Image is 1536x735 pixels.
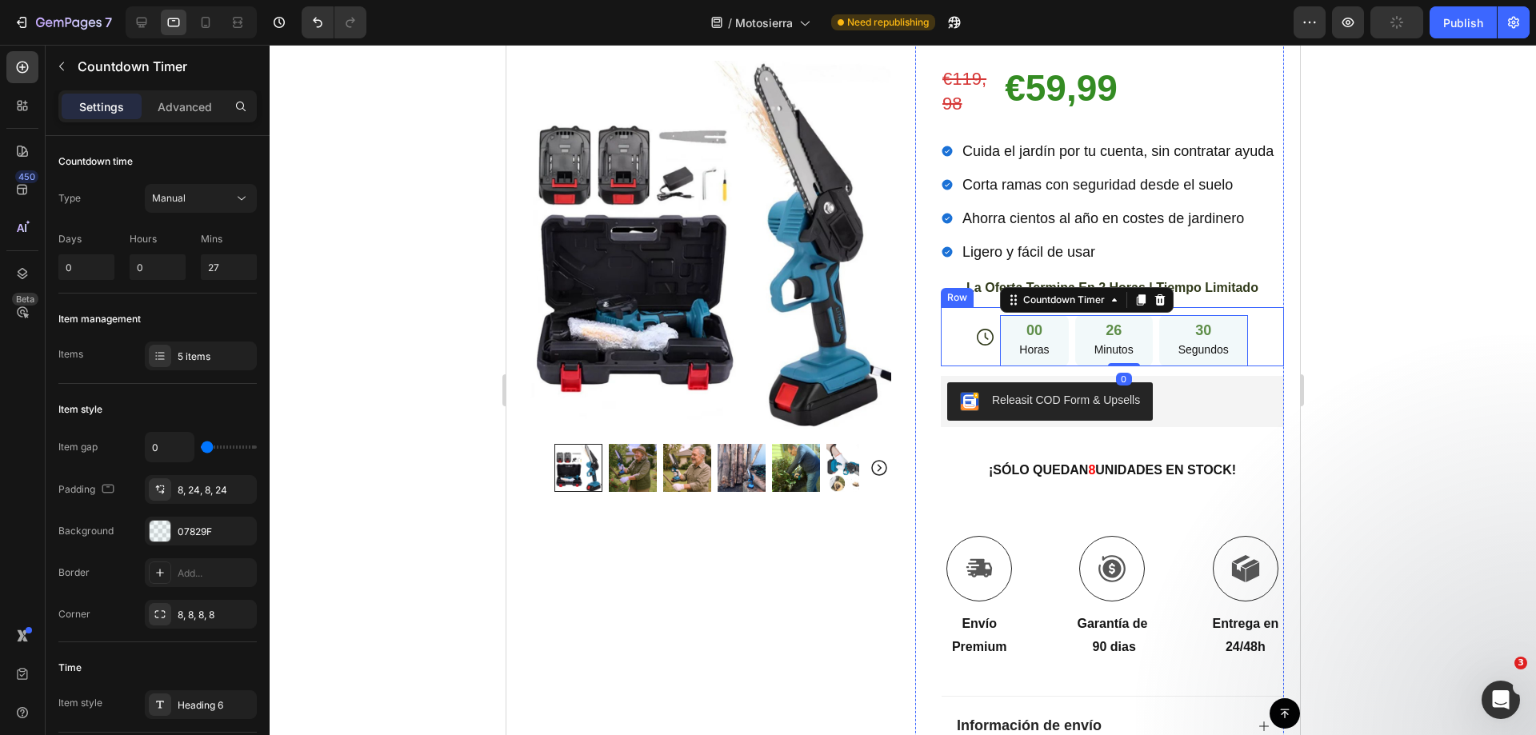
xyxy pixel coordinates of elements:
span: / [728,14,732,31]
strong: Garantía de 90 dias [570,572,641,609]
div: Countdown time [58,154,133,169]
strong: 24/48h [719,595,759,609]
strong: 8 [582,418,589,432]
div: Undo/Redo [302,6,366,38]
div: 8, 8, 8, 8 [178,608,253,622]
p: Countdown Timer [78,57,250,76]
div: 07829F [178,525,253,539]
span: Need republishing [847,15,929,30]
p: Mins [201,232,257,246]
div: Add... [178,566,253,581]
p: Advanced [158,98,212,115]
span: 3 [1514,657,1527,669]
div: Padding [58,479,118,501]
p: Minutos [588,295,627,315]
div: Row [438,246,464,260]
div: Beta [12,293,38,306]
div: Background [58,524,114,538]
div: Heading 6 [178,698,253,713]
iframe: Design area [506,45,1300,735]
div: 30 [672,277,722,295]
div: Item management [58,312,141,326]
p: 7 [105,13,112,32]
div: Corner [58,607,90,621]
p: Days [58,232,114,246]
button: Publish [1430,6,1497,38]
iframe: Intercom live chat [1482,681,1520,719]
div: Releasit COD Form & Upsells [486,347,634,364]
p: Hours [130,232,186,246]
span: Motosierra [735,14,793,31]
button: 7 [6,6,119,38]
div: 26 [588,277,627,295]
div: 8, 24, 8, 24 [178,483,253,497]
div: Item gap [58,440,98,454]
div: 0 [610,328,626,341]
button: Manual [145,184,257,213]
div: Type [58,191,81,206]
img: CKKYs5695_ICEAE=.webp [454,347,473,366]
strong: ¡SÓLO QUEDAN [482,418,582,432]
span: Manual [152,192,186,204]
button: Releasit COD Form & Upsells [441,338,646,376]
div: Publish [1443,14,1483,31]
div: Item style [58,402,102,417]
div: Item style [58,696,102,710]
input: Auto [146,433,194,461]
p: Segundos [672,295,722,315]
div: 00 [513,277,542,295]
div: Time [58,661,82,675]
strong: Entrega en [706,572,772,585]
p: Horas [513,295,542,315]
div: Border [58,565,90,580]
strong: Envío Premium [446,572,500,609]
p: Settings [79,98,124,115]
div: 450 [15,170,38,183]
div: Countdown Timer [514,248,602,262]
div: Items [58,347,83,362]
div: 5 items [178,350,253,364]
strong: UNIDADES EN STOCK! [589,418,730,432]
